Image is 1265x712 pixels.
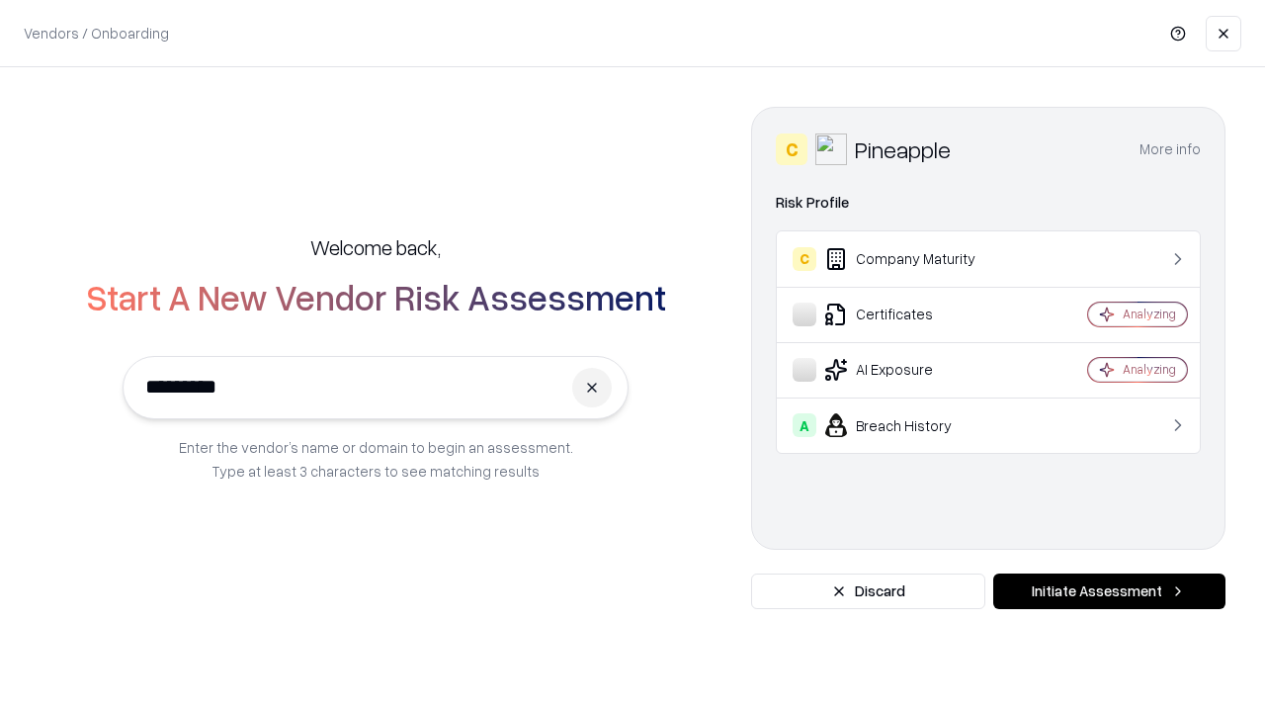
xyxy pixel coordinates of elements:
[815,133,847,165] img: Pineapple
[793,358,1029,382] div: AI Exposure
[793,247,1029,271] div: Company Maturity
[793,247,816,271] div: C
[776,133,807,165] div: C
[1139,132,1201,167] button: More info
[993,574,1225,609] button: Initiate Assessment
[86,277,666,316] h2: Start A New Vendor Risk Assessment
[179,435,573,483] p: Enter the vendor’s name or domain to begin an assessment. Type at least 3 characters to see match...
[855,133,951,165] div: Pineapple
[793,413,816,437] div: A
[310,233,441,261] h5: Welcome back,
[793,303,1029,326] div: Certificates
[793,413,1029,437] div: Breach History
[1123,361,1176,378] div: Analyzing
[1123,306,1176,322] div: Analyzing
[751,574,985,609] button: Discard
[24,23,169,44] p: Vendors / Onboarding
[776,191,1201,215] div: Risk Profile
